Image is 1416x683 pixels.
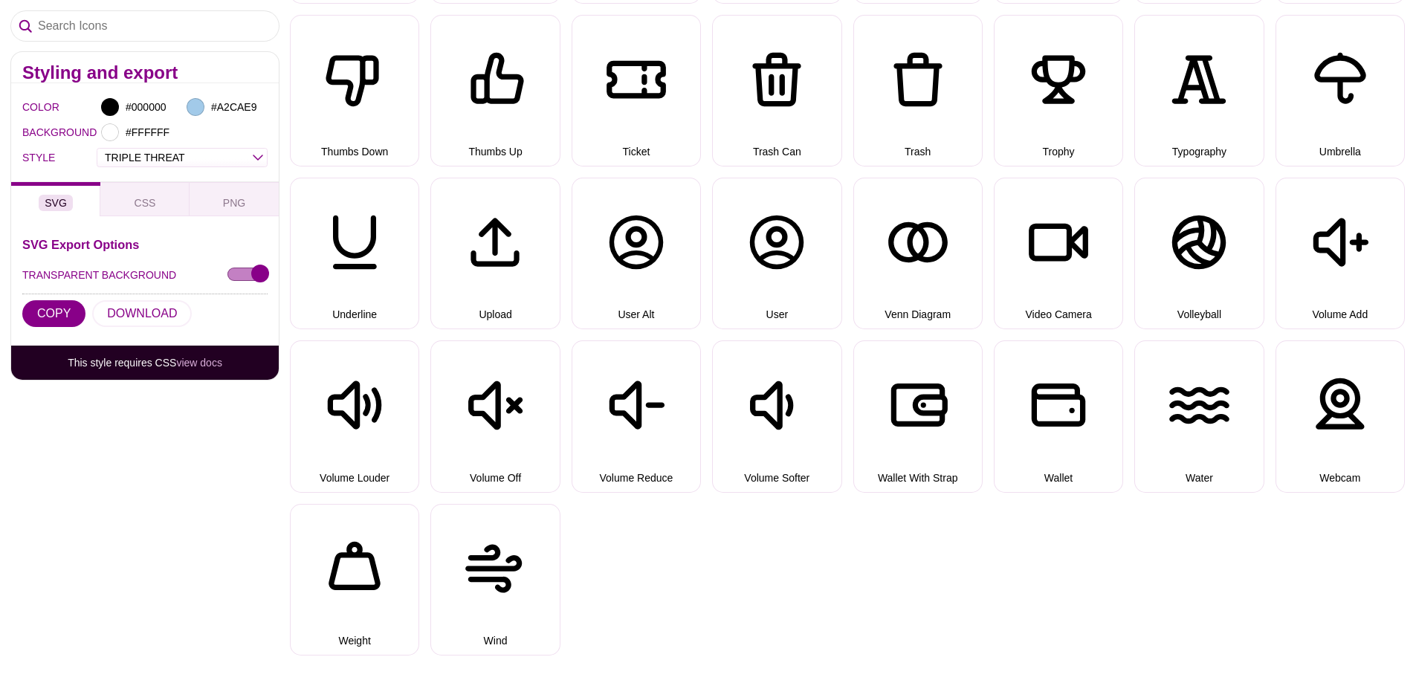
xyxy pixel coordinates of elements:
button: Volume Add [1276,178,1405,329]
button: CSS [100,182,190,216]
span: CSS [135,197,156,209]
h2: Styling and export [22,67,268,79]
button: Wallet With Strap [853,340,983,492]
button: Venn Diagram [853,178,983,329]
button: User Alt [572,178,701,329]
button: Wallet [994,340,1123,492]
button: Thumbs Up [430,15,560,166]
button: Volume Louder [290,340,419,492]
button: Volleyball [1134,178,1264,329]
button: Ticket [572,15,701,166]
button: DOWNLOAD [92,300,192,327]
button: Water [1134,340,1264,492]
button: Wind [430,504,560,656]
button: Webcam [1276,340,1405,492]
button: User [712,178,841,329]
a: view docs [176,357,222,369]
button: COPY [22,300,85,327]
button: Trash Can [712,15,841,166]
button: Weight [290,504,419,656]
button: Thumbs Down [290,15,419,166]
button: Underline [290,178,419,329]
button: PNG [190,182,279,216]
span: PNG [223,197,245,209]
button: Volume Reduce [572,340,701,492]
label: STYLE [22,148,41,167]
button: Upload [430,178,560,329]
p: This style requires CSS [22,357,268,369]
button: Umbrella [1276,15,1405,166]
button: Volume Softer [712,340,841,492]
label: TRANSPARENT BACKGROUND [22,265,176,285]
h3: SVG Export Options [22,239,268,250]
button: Typography [1134,15,1264,166]
input: Search Icons [11,11,279,41]
button: Trophy [994,15,1123,166]
button: Volume Off [430,340,560,492]
button: Trash [853,15,983,166]
label: BACKGROUND [22,123,41,142]
button: Video Camera [994,178,1123,329]
label: COLOR [22,97,41,117]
